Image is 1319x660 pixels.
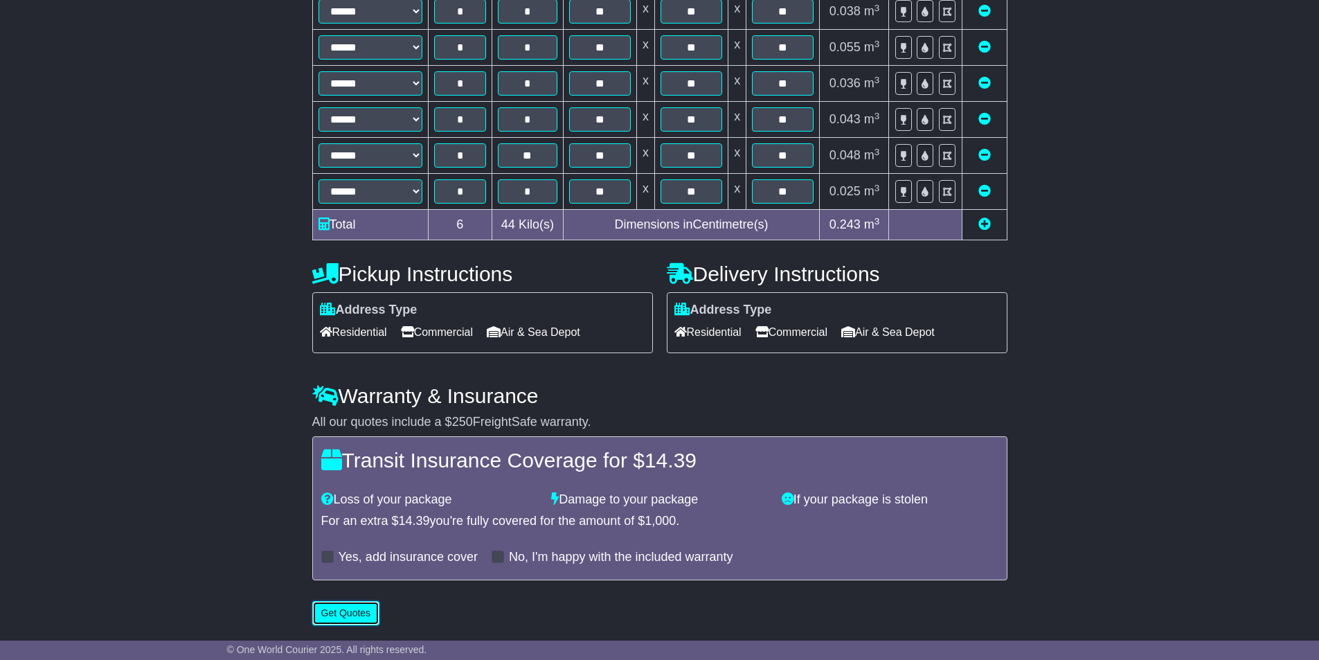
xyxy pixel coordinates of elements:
a: Remove this item [978,40,991,54]
span: 0.243 [829,217,861,231]
a: Remove this item [978,184,991,198]
span: 0.038 [829,4,861,18]
span: Commercial [401,321,473,343]
span: 0.025 [829,184,861,198]
span: m [864,148,880,162]
div: All our quotes include a $ FreightSafe warranty. [312,415,1007,430]
span: 1,000 [645,514,676,528]
td: x [728,174,746,210]
span: m [864,4,880,18]
a: Remove this item [978,4,991,18]
span: 0.043 [829,112,861,126]
sup: 3 [874,147,880,157]
a: Add new item [978,217,991,231]
h4: Transit Insurance Coverage for $ [321,449,998,472]
button: Get Quotes [312,601,380,625]
td: Dimensions in Centimetre(s) [563,210,820,240]
span: 14.39 [645,449,697,472]
td: x [636,30,654,66]
span: m [864,217,880,231]
td: x [636,174,654,210]
h4: Delivery Instructions [667,262,1007,285]
span: m [864,112,880,126]
sup: 3 [874,183,880,193]
td: Total [312,210,428,240]
td: x [728,66,746,102]
label: Yes, add insurance cover [339,550,478,565]
a: Remove this item [978,112,991,126]
span: Commercial [755,321,827,343]
label: No, I'm happy with the included warranty [509,550,733,565]
td: x [636,102,654,138]
h4: Pickup Instructions [312,262,653,285]
span: Air & Sea Depot [841,321,935,343]
td: x [728,102,746,138]
td: x [728,138,746,174]
td: x [636,66,654,102]
span: m [864,76,880,90]
sup: 3 [874,111,880,121]
td: 6 [428,210,492,240]
div: For an extra $ you're fully covered for the amount of $ . [321,514,998,529]
a: Remove this item [978,76,991,90]
span: 44 [501,217,515,231]
span: Air & Sea Depot [487,321,580,343]
sup: 3 [874,3,880,13]
label: Address Type [674,303,772,318]
span: © One World Courier 2025. All rights reserved. [227,644,427,655]
span: 0.048 [829,148,861,162]
div: Damage to your package [544,492,775,508]
td: Kilo(s) [492,210,564,240]
label: Address Type [320,303,418,318]
span: m [864,184,880,198]
sup: 3 [874,75,880,85]
span: 0.036 [829,76,861,90]
td: x [728,30,746,66]
sup: 3 [874,216,880,226]
a: Remove this item [978,148,991,162]
td: x [636,138,654,174]
span: 0.055 [829,40,861,54]
span: m [864,40,880,54]
sup: 3 [874,39,880,49]
h4: Warranty & Insurance [312,384,1007,407]
span: Residential [674,321,742,343]
div: If your package is stolen [775,492,1005,508]
span: 14.39 [399,514,430,528]
span: Residential [320,321,387,343]
span: 250 [452,415,473,429]
div: Loss of your package [314,492,545,508]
